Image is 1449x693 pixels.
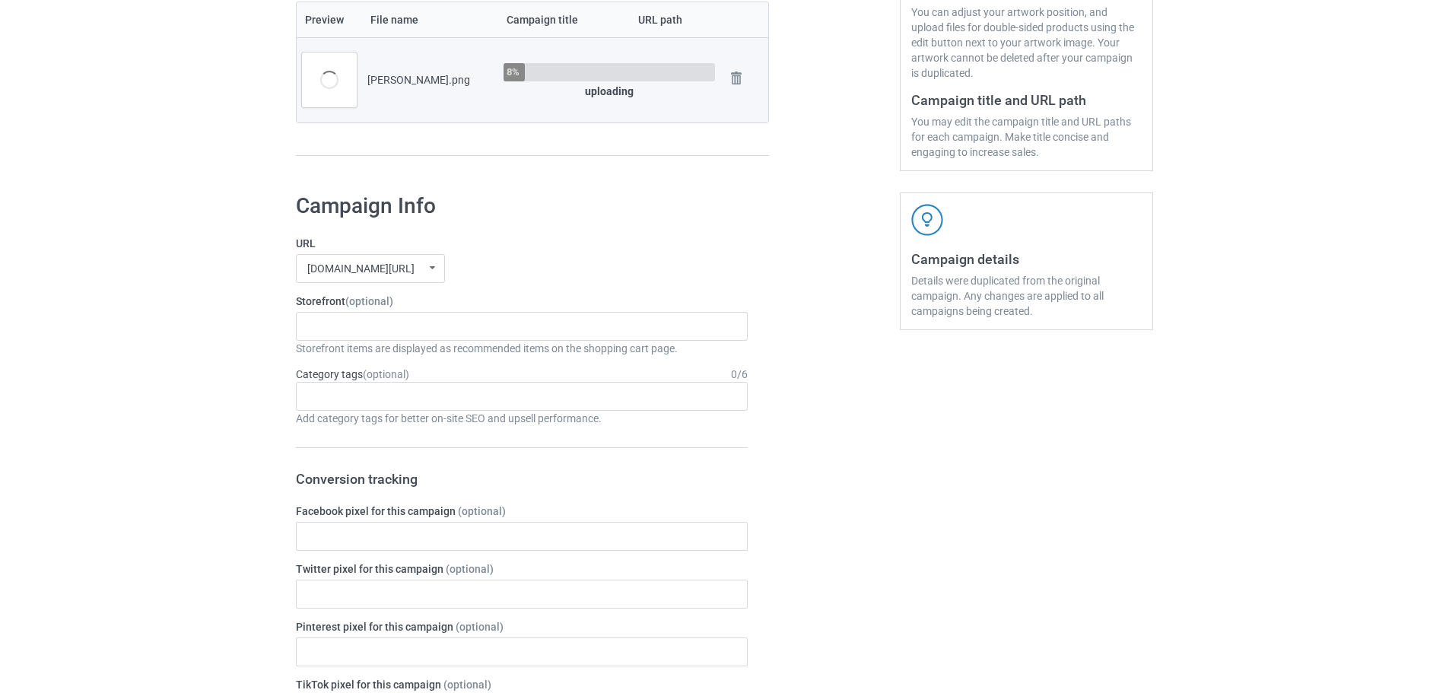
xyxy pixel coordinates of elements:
[504,84,715,99] div: uploading
[911,250,1142,268] h3: Campaign details
[630,2,720,37] th: URL path
[498,2,630,37] th: Campaign title
[726,68,747,89] img: svg+xml;base64,PD94bWwgdmVyc2lvbj0iMS4wIiBlbmNvZGluZz0iVVRGLTgiPz4KPHN2ZyB3aWR0aD0iMjhweCIgaGVpZ2...
[296,192,748,220] h1: Campaign Info
[446,563,494,575] span: (optional)
[362,2,498,37] th: File name
[507,67,520,77] div: 8%
[731,367,748,382] div: 0 / 6
[363,368,409,380] span: (optional)
[296,367,409,382] label: Category tags
[296,341,748,356] div: Storefront items are displayed as recommended items on the shopping cart page.
[443,679,491,691] span: (optional)
[296,504,748,519] label: Facebook pixel for this campaign
[297,2,362,37] th: Preview
[367,72,493,87] div: [PERSON_NAME].png
[296,677,748,692] label: TikTok pixel for this campaign
[458,505,506,517] span: (optional)
[911,204,943,236] img: svg+xml;base64,PD94bWwgdmVyc2lvbj0iMS4wIiBlbmNvZGluZz0iVVRGLTgiPz4KPHN2ZyB3aWR0aD0iNDJweCIgaGVpZ2...
[296,236,748,251] label: URL
[296,294,748,309] label: Storefront
[296,619,748,634] label: Pinterest pixel for this campaign
[345,295,393,307] span: (optional)
[296,470,748,488] h3: Conversion tracking
[911,91,1142,109] h3: Campaign title and URL path
[911,114,1142,160] div: You may edit the campaign title and URL paths for each campaign. Make title concise and engaging ...
[456,621,504,633] span: (optional)
[296,561,748,577] label: Twitter pixel for this campaign
[296,411,748,426] div: Add category tags for better on-site SEO and upsell performance.
[307,263,415,274] div: [DOMAIN_NAME][URL]
[911,5,1142,81] div: You can adjust your artwork position, and upload files for double-sided products using the edit b...
[911,273,1142,319] div: Details were duplicated from the original campaign. Any changes are applied to all campaigns bein...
